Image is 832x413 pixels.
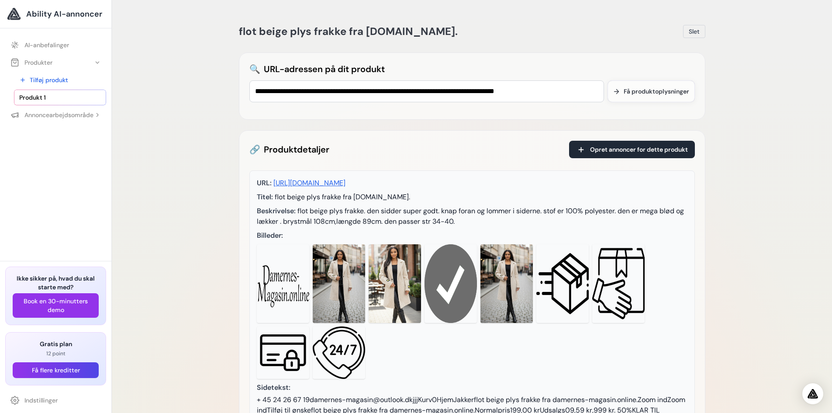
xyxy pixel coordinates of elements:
[26,9,102,19] font: Ability AI-annoncer
[313,326,365,379] img: Parset billede
[592,244,645,323] img: Parset billede
[14,72,106,88] a: Tilføj produkt
[24,297,88,314] font: Book en 30-minutters demo
[590,146,688,153] font: Opret annoncer for dette produkt
[24,41,69,49] font: AI-anbefalinger
[24,396,58,404] font: Indstillinger
[257,383,290,392] font: Sidetekst:
[40,340,72,348] font: Gratis plan
[275,192,410,201] font: flot beige plys frakke fra [DOMAIN_NAME].
[569,141,695,158] button: Opret annoncer for dette produkt
[257,178,272,187] font: URL:
[14,90,106,105] a: Produkt 1
[30,76,68,84] font: Tilføj produkt
[249,63,260,75] font: 🔍
[802,383,823,404] div: Åbn Intercom Messenger
[257,206,296,215] font: Beskrivelse:
[7,7,104,21] a: Ability AI-annoncer
[13,293,99,318] button: Book en 30-minutters demo
[313,244,365,323] img: Parset billede
[536,244,589,323] img: Parset billede
[19,94,46,101] font: Produkt 1
[425,244,477,323] img: Parset billede
[624,87,689,95] font: Få produktoplysninger
[608,80,695,102] button: Få produktoplysninger
[32,366,80,374] font: Få flere kreditter
[5,392,106,408] a: Indstillinger
[24,111,93,119] font: Annoncearbejdsområde
[257,244,309,323] img: Parset billede
[257,192,273,201] font: Titel:
[5,55,106,70] button: Produkter
[24,59,52,66] font: Produkter
[257,206,684,226] font: flot beige plys frakke. den sidder super godt. knap foran og lommer i siderne. stof er 100% polye...
[689,28,700,35] font: Slet
[46,350,66,357] font: 12 point
[17,274,95,291] font: Ikke sikker på, hvad du skal starte med?
[480,244,533,323] img: Parset billede
[239,24,458,38] font: flot beige plys frakke fra [DOMAIN_NAME].
[264,144,329,155] font: Produktdetaljer
[257,231,283,240] font: Billeder:
[5,107,106,123] button: Annoncearbejdsområde
[249,144,260,155] font: 🔗
[273,178,345,187] a: [URL][DOMAIN_NAME]
[13,362,99,378] button: Få flere kreditter
[369,244,421,323] img: Parset billede
[257,326,309,379] img: Parset billede
[683,25,705,38] button: Slet
[5,37,106,53] a: AI-anbefalinger
[264,63,385,75] font: URL-adressen på dit produkt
